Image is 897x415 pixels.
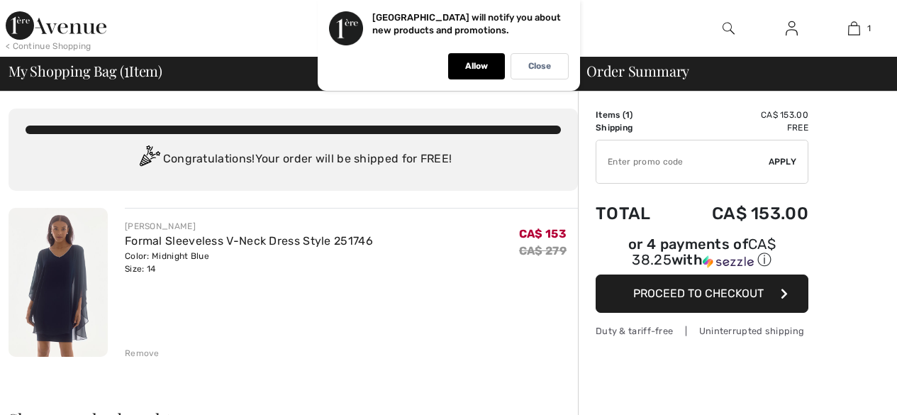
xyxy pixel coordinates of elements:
td: Free [673,121,808,134]
div: < Continue Shopping [6,40,91,52]
div: Order Summary [569,64,888,78]
img: search the website [723,20,735,37]
td: CA$ 153.00 [673,189,808,238]
span: Apply [769,155,797,168]
span: CA$ 38.25 [632,236,776,268]
p: Allow [465,61,488,72]
span: My Shopping Bag ( Item) [9,64,162,78]
p: Close [528,61,551,72]
td: Shipping [596,121,673,134]
iframe: Opens a widget where you can chat to one of our agents [807,372,883,408]
div: or 4 payments of with [596,238,808,270]
div: [PERSON_NAME] [125,220,373,233]
img: My Bag [848,20,860,37]
div: Congratulations! Your order will be shipped for FREE! [26,145,561,174]
td: Total [596,189,673,238]
img: Congratulation2.svg [135,145,163,174]
input: Promo code [596,140,769,183]
p: [GEOGRAPHIC_DATA] will notify you about new products and promotions. [372,12,561,35]
span: 1 [867,22,871,35]
img: 1ère Avenue [6,11,106,40]
a: Formal Sleeveless V-Neck Dress Style 251746 [125,234,373,248]
div: Remove [125,347,160,360]
button: Proceed to Checkout [596,275,808,313]
div: or 4 payments ofCA$ 38.25withSezzle Click to learn more about Sezzle [596,238,808,275]
span: CA$ 153 [519,227,567,240]
img: My Info [786,20,798,37]
div: Duty & tariff-free | Uninterrupted shipping [596,324,808,338]
div: Color: Midnight Blue Size: 14 [125,250,373,275]
span: 1 [124,60,129,79]
span: Proceed to Checkout [633,287,764,300]
img: Sezzle [703,255,754,268]
s: CA$ 279 [519,244,567,258]
td: CA$ 153.00 [673,109,808,121]
td: Items ( ) [596,109,673,121]
img: Formal Sleeveless V-Neck Dress Style 251746 [9,208,108,357]
a: 1 [823,20,885,37]
span: 1 [625,110,630,120]
a: Sign In [774,20,809,38]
